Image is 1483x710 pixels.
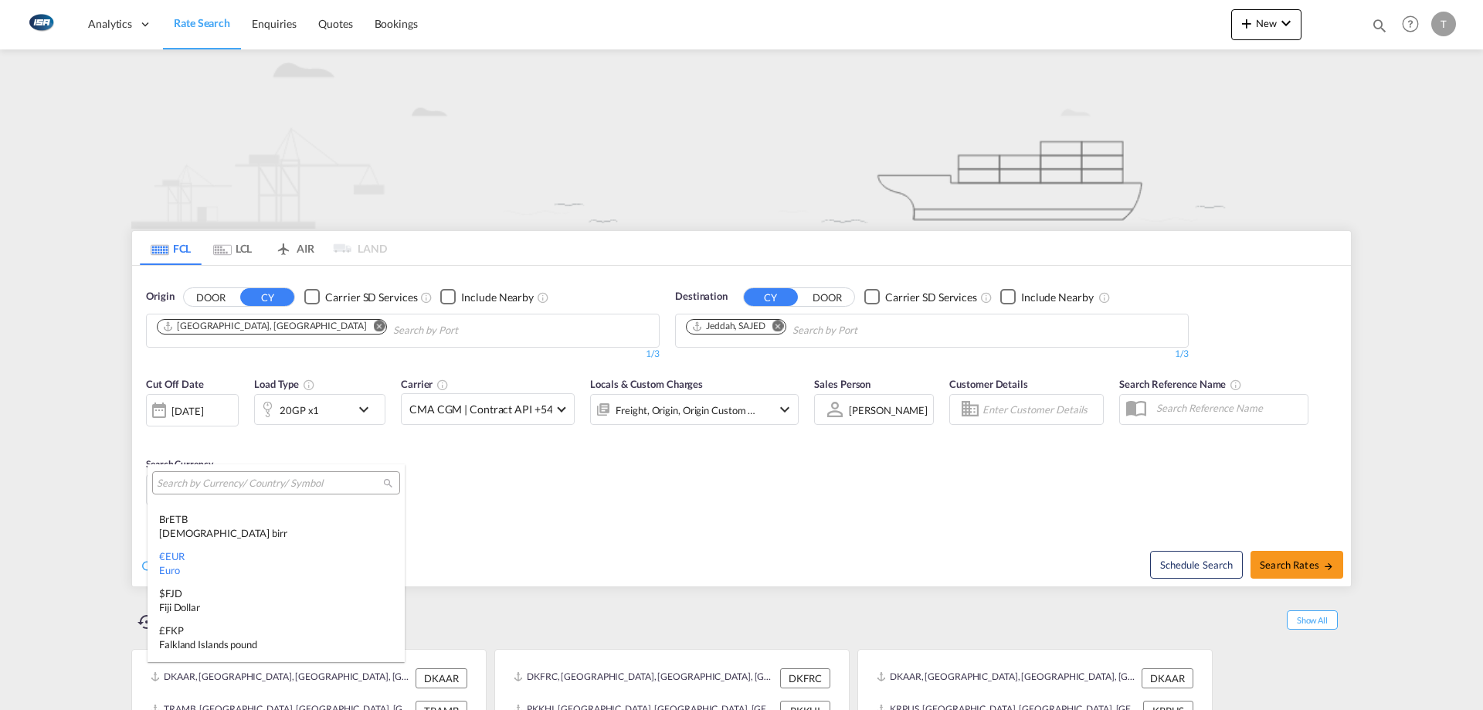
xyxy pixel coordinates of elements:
div: Falkland Islands pound [159,637,393,651]
div: ETB [159,512,393,540]
span: £ [159,624,165,637]
div: Fiji Dollar [159,600,393,614]
span: € [159,550,165,562]
div: FOK [159,661,393,688]
div: FJD [159,586,393,614]
div: FKP [159,623,393,651]
span: kr [159,661,168,674]
span: $ [159,587,165,600]
input: Search by Currency/ Country/ Symbol [157,477,383,491]
md-icon: icon-magnify [382,477,394,489]
div: EUR [159,549,393,577]
div: Euro [159,563,393,577]
span: Br [159,513,169,525]
div: [DEMOGRAPHIC_DATA] birr [159,526,393,540]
